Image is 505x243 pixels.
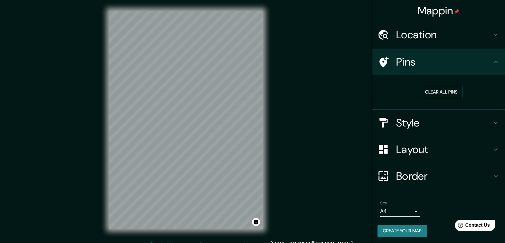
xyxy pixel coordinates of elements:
img: pin-icon.png [454,9,460,14]
h4: Border [396,169,492,183]
h4: Pins [396,55,492,69]
button: Toggle attribution [252,218,260,226]
h4: Layout [396,143,492,156]
button: Create your map [378,225,427,237]
div: Layout [372,136,505,163]
div: A4 [380,206,420,217]
canvas: Map [109,11,263,229]
iframe: Help widget launcher [446,217,498,236]
div: Border [372,163,505,189]
div: Location [372,21,505,48]
h4: Location [396,28,492,41]
div: Pins [372,49,505,75]
h4: Mappin [418,4,460,17]
h4: Style [396,116,492,129]
button: Clear all pins [420,86,463,98]
div: Style [372,110,505,136]
label: Size [380,200,387,206]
